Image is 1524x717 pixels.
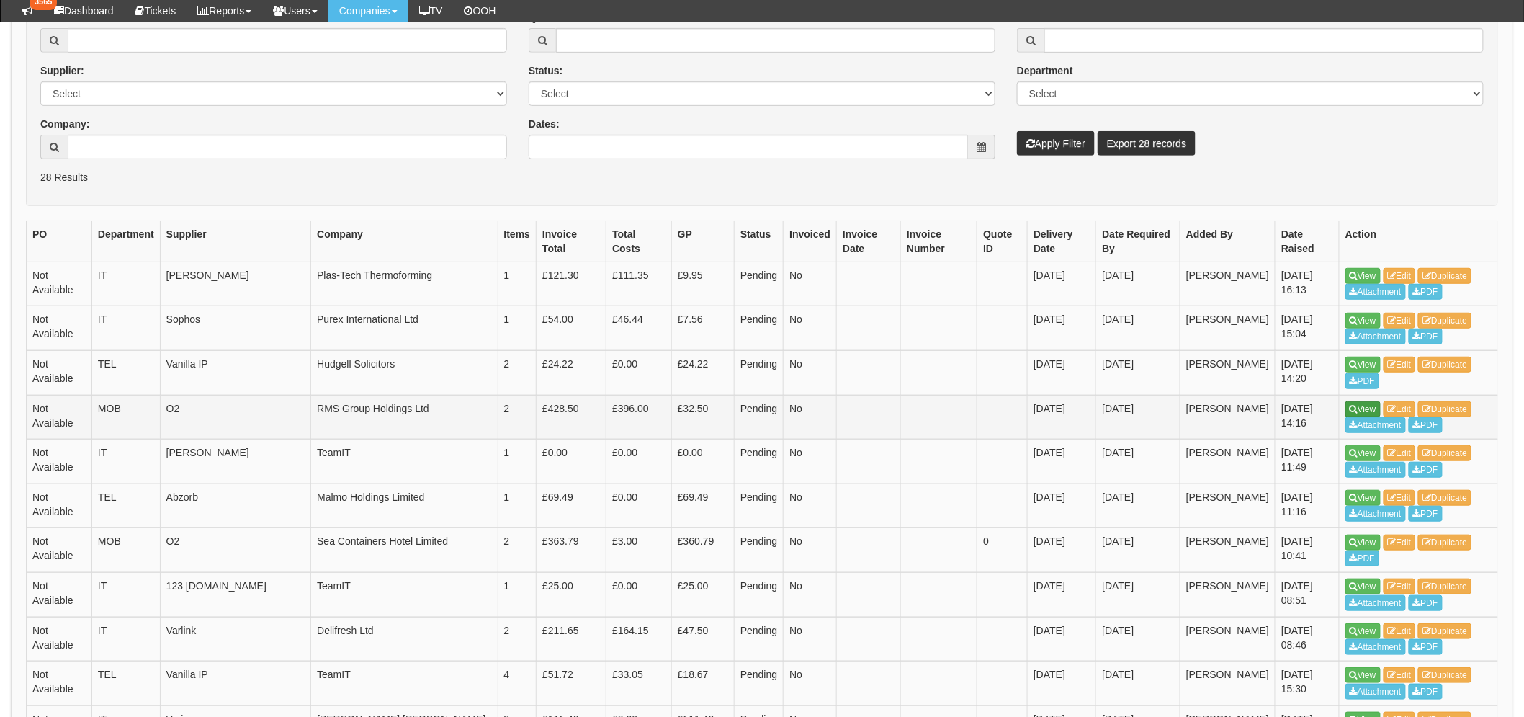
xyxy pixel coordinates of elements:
[537,572,606,617] td: £25.00
[160,350,311,395] td: Vanilla IP
[784,528,837,573] td: No
[1409,329,1443,344] a: PDF
[537,617,606,662] td: £211.65
[160,617,311,662] td: Varlink
[1345,490,1381,506] a: View
[91,221,160,262] th: Department
[311,440,498,484] td: TeamIT
[537,306,606,351] td: £54.00
[1345,667,1381,683] a: View
[1096,662,1180,706] td: [DATE]
[529,63,562,78] label: Status:
[40,117,89,131] label: Company:
[606,484,672,528] td: £0.00
[606,221,672,262] th: Total Costs
[1096,528,1180,573] td: [DATE]
[1096,221,1180,262] th: Date Required By
[606,306,672,351] td: £46.44
[311,662,498,706] td: TeamIT
[498,262,537,306] td: 1
[1276,306,1340,351] td: [DATE] 15:04
[606,262,672,306] td: £111.35
[1418,623,1471,639] a: Duplicate
[1409,684,1443,700] a: PDF
[91,306,160,351] td: IT
[1418,667,1471,683] a: Duplicate
[91,440,160,484] td: IT
[784,306,837,351] td: No
[734,440,783,484] td: Pending
[1345,373,1379,389] a: PDF
[1345,357,1381,373] a: View
[734,262,783,306] td: Pending
[671,440,734,484] td: £0.00
[160,572,311,617] td: 123 [DOMAIN_NAME]
[1418,535,1471,551] a: Duplicate
[27,440,92,484] td: Not Available
[498,662,537,706] td: 4
[734,484,783,528] td: Pending
[1409,506,1443,522] a: PDF
[160,221,311,262] th: Supplier
[27,662,92,706] td: Not Available
[1345,639,1406,655] a: Attachment
[606,350,672,395] td: £0.00
[311,617,498,662] td: Delifresh Ltd
[1384,623,1416,639] a: Edit
[27,395,92,440] td: Not Available
[734,221,783,262] th: Status
[1345,313,1381,329] a: View
[734,617,783,662] td: Pending
[160,484,311,528] td: Abzorb
[1345,623,1381,639] a: View
[734,350,783,395] td: Pending
[1096,262,1180,306] td: [DATE]
[311,262,498,306] td: Plas-Tech Thermoforming
[784,350,837,395] td: No
[40,170,1484,184] p: 28 Results
[1180,306,1276,351] td: [PERSON_NAME]
[784,617,837,662] td: No
[27,572,92,617] td: Not Available
[1180,395,1276,440] td: [PERSON_NAME]
[498,395,537,440] td: 2
[1384,535,1416,551] a: Edit
[27,262,92,306] td: Not Available
[498,306,537,351] td: 1
[1180,350,1276,395] td: [PERSON_NAME]
[1028,350,1096,395] td: [DATE]
[606,440,672,484] td: £0.00
[1180,617,1276,662] td: [PERSON_NAME]
[784,395,837,440] td: No
[160,528,311,573] td: O2
[784,572,837,617] td: No
[734,528,783,573] td: Pending
[1096,484,1180,528] td: [DATE]
[91,572,160,617] td: IT
[1028,484,1096,528] td: [DATE]
[1028,572,1096,617] td: [DATE]
[1096,572,1180,617] td: [DATE]
[734,395,783,440] td: Pending
[1418,401,1471,417] a: Duplicate
[1096,617,1180,662] td: [DATE]
[1276,440,1340,484] td: [DATE] 11:49
[1418,268,1471,284] a: Duplicate
[1028,617,1096,662] td: [DATE]
[1096,395,1180,440] td: [DATE]
[311,306,498,351] td: Purex International Ltd
[537,528,606,573] td: £363.79
[537,662,606,706] td: £51.72
[311,221,498,262] th: Company
[606,617,672,662] td: £164.15
[1345,551,1379,566] a: PDF
[784,262,837,306] td: No
[1418,357,1471,373] a: Duplicate
[498,528,537,573] td: 2
[1276,528,1340,573] td: [DATE] 10:41
[311,528,498,573] td: Sea Containers Hotel Limited
[91,484,160,528] td: TEL
[91,395,160,440] td: MOB
[1276,395,1340,440] td: [DATE] 14:16
[671,262,734,306] td: £9.95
